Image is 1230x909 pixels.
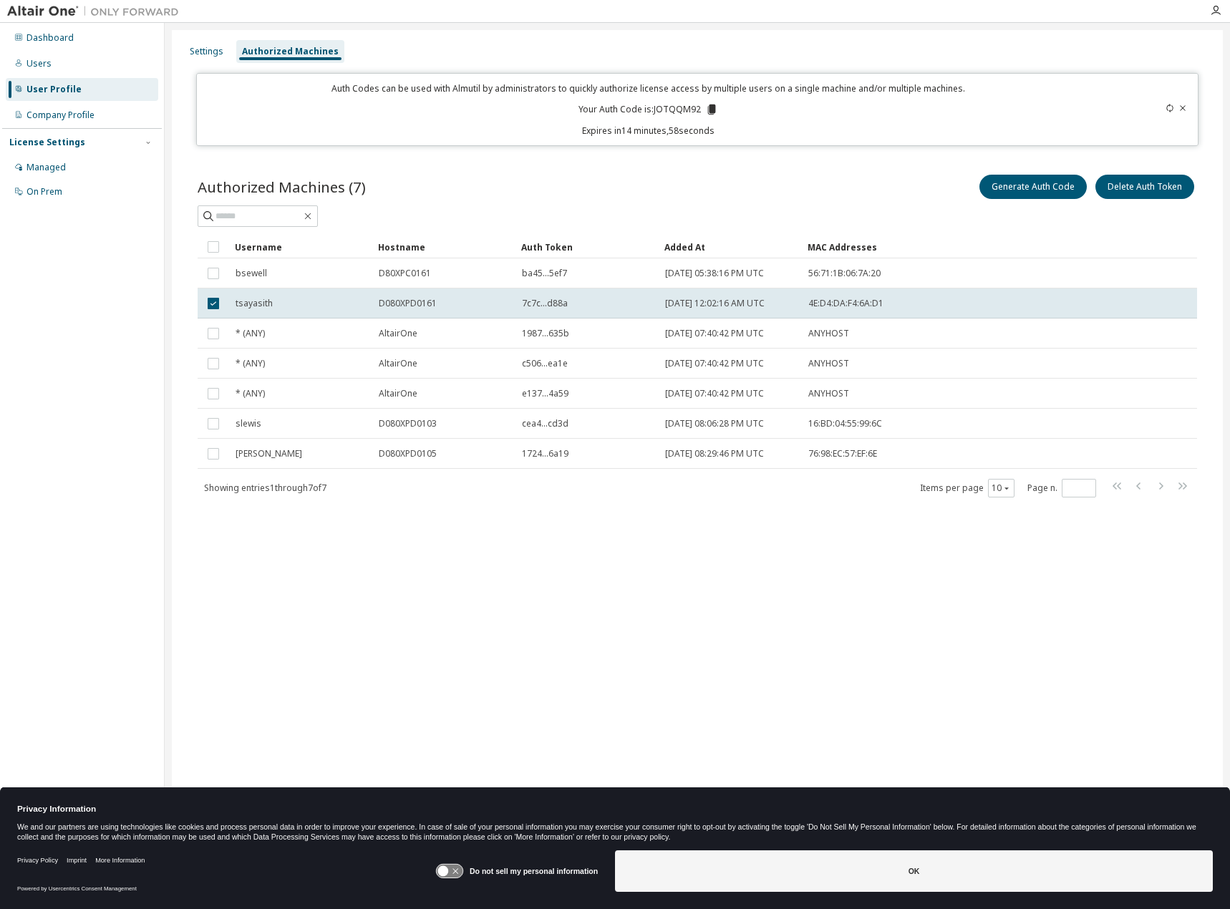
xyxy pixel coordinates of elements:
span: 56:71:1B:06:7A:20 [808,268,881,279]
div: Settings [190,46,223,57]
span: AltairOne [379,328,417,339]
span: [DATE] 12:02:16 AM UTC [665,298,765,309]
span: [DATE] 07:40:42 PM UTC [665,388,764,399]
p: Expires in 14 minutes, 58 seconds [205,125,1091,137]
span: D080XPD0103 [379,418,437,429]
span: AltairOne [379,358,417,369]
span: [DATE] 08:06:28 PM UTC [665,418,764,429]
div: On Prem [26,186,62,198]
span: bsewell [236,268,267,279]
img: Altair One [7,4,186,19]
span: 76:98:EC:57:EF:6E [808,448,877,460]
span: e137...4a59 [522,388,568,399]
span: tsayasith [236,298,273,309]
span: Items per page [920,479,1014,497]
div: Dashboard [26,32,74,44]
span: [DATE] 07:40:42 PM UTC [665,328,764,339]
div: Auth Token [521,235,653,258]
span: ANYHOST [808,388,849,399]
span: 16:BD:04:55:99:6C [808,418,882,429]
span: ANYHOST [808,328,849,339]
span: 1987...635b [522,328,569,339]
span: Page n. [1027,479,1096,497]
div: License Settings [9,137,85,148]
span: [DATE] 08:29:46 PM UTC [665,448,764,460]
span: [DATE] 07:40:42 PM UTC [665,358,764,369]
span: Authorized Machines (7) [198,177,366,197]
p: Auth Codes can be used with Almutil by administrators to quickly authorize license access by mult... [205,82,1091,94]
div: Added At [664,235,796,258]
button: Generate Auth Code [979,175,1087,199]
span: slewis [236,418,261,429]
span: c506...ea1e [522,358,568,369]
div: Username [235,235,367,258]
span: 4E:D4:DA:F4:6A:D1 [808,298,883,309]
span: * (ANY) [236,358,265,369]
button: 10 [992,482,1011,494]
div: Company Profile [26,110,95,121]
span: 7c7c...d88a [522,298,568,309]
span: [DATE] 05:38:16 PM UTC [665,268,764,279]
span: Showing entries 1 through 7 of 7 [204,482,326,494]
span: AltairOne [379,388,417,399]
span: D80XPC0161 [379,268,431,279]
span: * (ANY) [236,388,265,399]
div: Hostname [378,235,510,258]
span: D080XPD0105 [379,448,437,460]
span: [PERSON_NAME] [236,448,302,460]
span: D080XPD0161 [379,298,437,309]
span: 1724...6a19 [522,448,568,460]
div: Authorized Machines [242,46,339,57]
button: Delete Auth Token [1095,175,1194,199]
div: Managed [26,162,66,173]
span: ANYHOST [808,358,849,369]
span: * (ANY) [236,328,265,339]
div: MAC Addresses [808,235,1047,258]
div: User Profile [26,84,82,95]
span: cea4...cd3d [522,418,568,429]
p: Your Auth Code is: JOTQQM92 [578,103,718,116]
div: Users [26,58,52,69]
span: ba45...5ef7 [522,268,567,279]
